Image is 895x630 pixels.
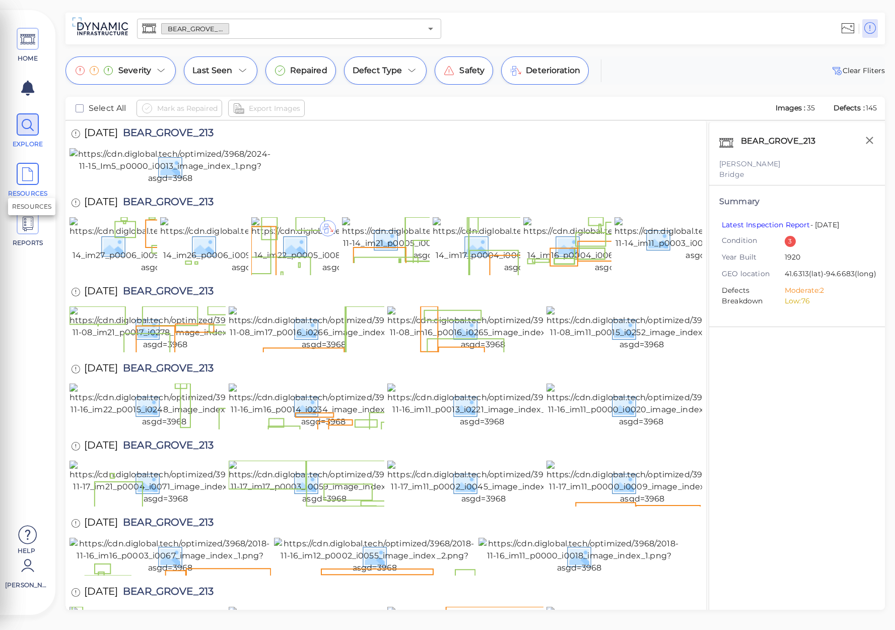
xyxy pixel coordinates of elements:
span: 41.6313 (lat) -94.6683 (long) [785,269,876,280]
img: https://cdn.diglobal.tech/optimized/3968/2022-11-08_im16_p0016_i0265_image_index_1.png?asgd=3968 [387,306,579,351]
span: 35 [807,103,815,112]
span: BEAR_GROVE_213 [162,24,229,34]
span: GEO location [722,269,785,279]
img: https://cdn.diglobal.tech/width210/3968/2023-11-14_im22_p0005_i0082_image_index_2.png?asgd=3968 [251,217,439,274]
li: Low: 76 [785,296,867,306]
img: https://cdn.diglobal.tech/optimized/3968/2024-11-15_Im5_p0000_i0013_image_index_1.png?asgd=3968 [70,148,271,184]
span: Repaired [290,65,327,77]
span: 145 [866,103,877,112]
a: Latest Inspection Report [722,220,810,229]
span: Defects Breakdown [722,285,785,306]
span: BEAR_GROVE_213 [118,363,214,376]
span: [DATE] [84,440,118,454]
img: https://cdn.diglobal.tech/optimized/3968/2020-11-17_im17_p0003_i0059_image_index_2.png?asgd=3968 [229,461,421,505]
span: Select All [89,102,126,114]
img: https://cdn.diglobal.tech/optimized/3968/2022-11-08_im11_p0015_i0252_image_index_1.png?asgd=3968 [546,306,738,351]
span: Clear Fliters [831,65,885,77]
span: 1920 [785,252,867,264]
span: Deterioration [526,65,580,77]
span: [DATE] [84,517,118,531]
img: https://cdn.diglobal.tech/optimized/3968/2018-11-16_im12_p0002_i0055_image_index_2.png?asgd=3968 [274,538,475,574]
span: BEAR_GROVE_213 [118,128,214,141]
span: [DATE] [84,586,118,600]
span: Mark as Repaired [157,102,218,114]
span: BEAR_GROVE_213 [118,517,214,531]
img: https://cdn.diglobal.tech/optimized/3968/2021-11-16_im22_p0015_i0248_image_index_2.png?asgd=3968 [70,384,259,428]
span: BEAR_GROVE_213 [118,586,214,600]
span: Last Seen [192,65,232,77]
span: HOME [7,54,49,63]
span: BEAR_GROVE_213 [118,440,214,454]
span: Severity [118,65,151,77]
span: [DATE] [84,128,118,141]
button: Open [424,22,438,36]
li: Moderate: 2 [785,285,867,296]
span: BEAR_GROVE_213 [118,197,214,210]
span: [PERSON_NAME] [5,581,48,590]
span: Export Images [249,102,300,114]
span: Help [5,546,48,554]
span: RESOURCES [7,189,49,198]
img: https://cdn.diglobal.tech/width210/3968/2023-11-14_im26_p0006_i0094_image_index_1.png?asgd=3968 [160,217,348,274]
iframe: Chat [852,585,887,622]
img: https://cdn.diglobal.tech/optimized/3968/2020-11-17_im11_p0002_i0045_image_index_1.png?asgd=3968 [387,461,580,505]
div: Summary [719,196,875,208]
span: Defect Type [353,65,402,77]
span: Year Built [722,252,785,263]
span: EXPLORE [7,140,49,149]
span: [DATE] [84,286,118,299]
img: https://cdn.diglobal.tech/width210/3968/2023-11-14_im16_p0004_i0068_image_index_1.png?asgd=3968 [523,217,711,274]
img: https://cdn.diglobal.tech/width210/3968/2023-11-14_im11_p0003_i0055_image_index_1.png?asgd=3968 [614,217,802,262]
img: https://cdn.diglobal.tech/optimized/3968/2018-11-16_im16_p0003_i0067_image_index_1.png?asgd=3968 [70,538,271,574]
div: 3 [785,236,796,247]
img: https://cdn.diglobal.tech/optimized/3968/2018-11-16_im11_p0000_i0018_image_index_1.png?asgd=3968 [478,538,680,574]
span: [DATE] [84,197,118,210]
span: [DATE] [84,363,118,376]
img: https://cdn.diglobal.tech/optimized/3968/2020-11-17_im21_p0004_i0071_image_index_1.png?asgd=3968 [70,461,262,505]
span: BEAR_GROVE_213 [118,286,214,299]
span: - [DATE] [722,220,839,229]
span: Defects : [833,103,866,112]
img: https://cdn.diglobal.tech/width210/3968/2023-11-14_im21_p0005_i0081_image_index_1.png?asgd=3968 [342,217,529,262]
img: https://cdn.diglobal.tech/optimized/3968/2021-11-16_im11_p0013_i0221_image_index_1.png?asgd=3968 [387,384,577,428]
span: Safety [459,65,485,77]
span: REPORTS [7,238,49,247]
img: https://cdn.diglobal.tech/optimized/3968/2022-11-08_im21_p0017_i0278_image_index_1.png?asgd=3968 [70,306,261,351]
img: https://cdn.diglobal.tech/optimized/3968/2021-11-16_im16_p0014_i0234_image_index_1.png?asgd=3968 [229,384,419,428]
div: [PERSON_NAME] [719,159,875,169]
img: https://cdn.diglobal.tech/optimized/3968/2020-11-17_im11_p0000_i0009_image_index_1.png?asgd=3968 [546,461,739,505]
div: BEAR_GROVE_213 [738,133,829,154]
img: https://cdn.diglobal.tech/width210/3968/2023-11-14_im17_p0004_i0069_image_index_2.png?asgd=3968 [433,217,620,274]
span: Images : [775,103,807,112]
img: https://cdn.diglobal.tech/optimized/3968/2021-11-16_im11_p0000_i0020_image_index_1.png?asgd=3968 [546,384,736,428]
img: https://cdn.diglobal.tech/width210/3968/2023-11-14_im27_p0006_i0095_image_index_2.png?asgd=3968 [70,217,257,274]
span: Condition [722,235,785,246]
img: https://cdn.diglobal.tech/optimized/3968/2022-11-08_im17_p0016_i0266_image_index_2.png?asgd=3968 [229,306,420,351]
div: Bridge [719,169,875,180]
